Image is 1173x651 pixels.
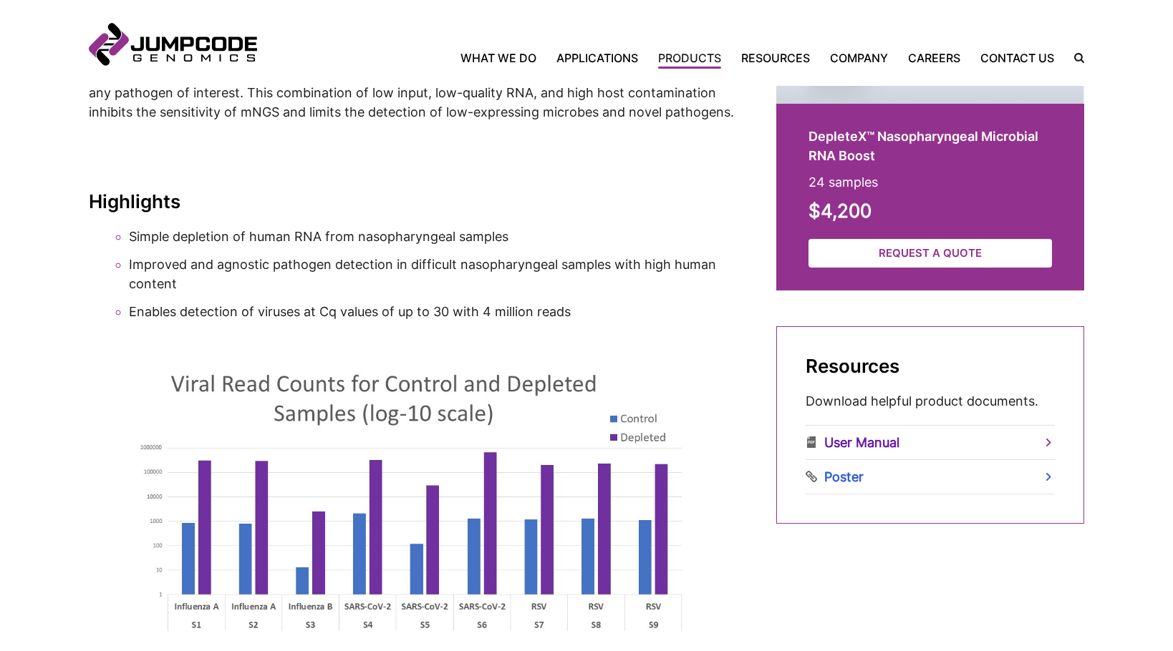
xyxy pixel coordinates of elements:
[820,49,898,67] a: Company
[129,302,740,321] li: Enables detection of viruses at Cq values of up to 30 with 4 million reads
[648,49,731,67] a: Products
[546,49,648,67] a: Applications
[806,426,1055,459] a: User Manual
[808,127,1052,165] h2: DepleteX™ Nasopharyngeal Microbial RNA Boost
[89,191,740,212] h3: Highlights
[129,227,740,246] li: Simple depletion of human RNA from nasopharyngeal samples
[806,391,1055,411] p: Download helpful product documents.
[806,356,1055,377] h2: Resources
[129,255,740,293] li: Improved and agnostic pathogen detection in difficult nasopharyngeal samples with high human content
[808,200,872,222] strong: $4,200
[970,49,1064,67] a: Contact Us
[898,49,970,67] a: Careers
[808,172,1052,192] p: 24 samples
[1064,53,1084,63] label: Search the site.
[257,49,1064,67] nav: Primary Navigation
[731,49,820,67] a: Resources
[808,239,1052,268] a: Request a Quote
[806,460,1055,494] a: Poster
[460,49,546,67] a: What We Do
